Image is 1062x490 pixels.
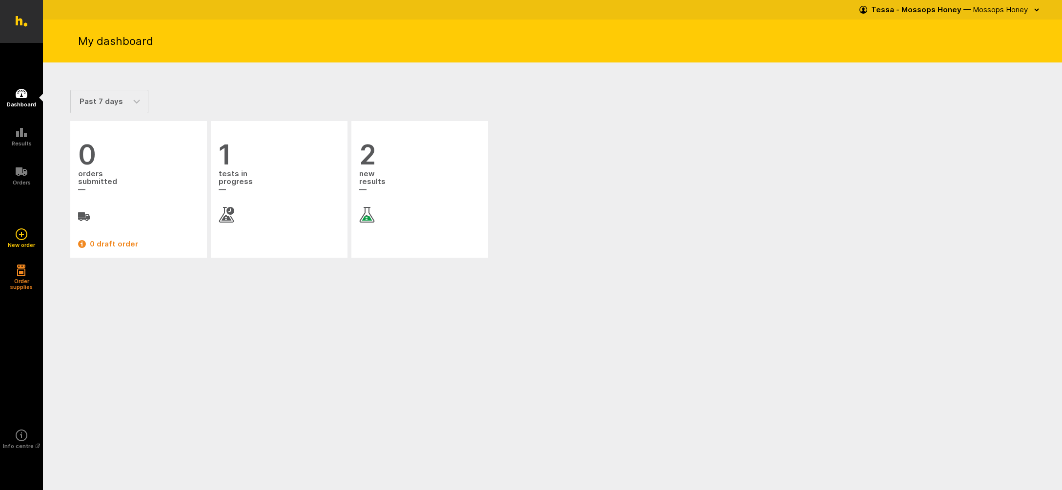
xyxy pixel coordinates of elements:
h5: Info centre [3,443,40,449]
a: 0 draft order [78,238,199,250]
span: 1 [219,141,340,169]
h5: Dashboard [7,102,36,107]
span: 0 [78,141,199,169]
a: 1 tests inprogress [219,141,340,223]
h5: Order supplies [7,278,36,290]
h5: Orders [13,180,31,185]
span: orders submitted [78,169,199,195]
strong: Tessa - Mossops Honey [871,5,961,14]
span: tests in progress [219,169,340,195]
h5: Results [12,141,32,146]
span: new results [359,169,480,195]
span: — Mossops Honey [963,5,1028,14]
a: 0 orderssubmitted [78,141,199,223]
a: 2 newresults [359,141,480,223]
button: Tessa - Mossops Honey — Mossops Honey [859,2,1042,18]
h1: My dashboard [78,34,153,48]
h5: New order [8,242,35,248]
span: 2 [359,141,480,169]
